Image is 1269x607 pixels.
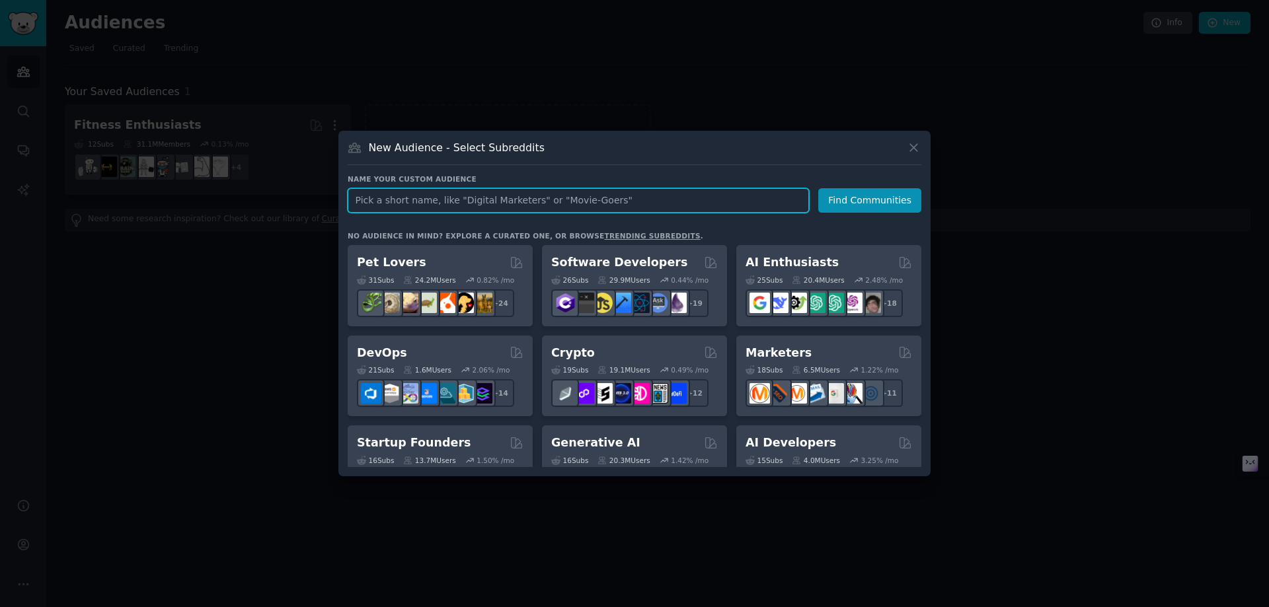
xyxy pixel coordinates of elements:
[750,383,770,404] img: content_marketing
[348,174,921,184] h3: Name your custom audience
[555,383,576,404] img: ethfinance
[551,254,687,271] h2: Software Developers
[792,275,844,285] div: 20.4M Users
[611,383,631,404] img: web3
[681,379,709,407] div: + 12
[361,383,381,404] img: azuredevops
[875,289,903,317] div: + 18
[597,275,650,285] div: 29.9M Users
[597,365,650,375] div: 19.1M Users
[416,293,437,313] img: turtle
[671,365,709,375] div: 0.49 % /mo
[592,293,613,313] img: learnjavascript
[357,456,394,465] div: 16 Sub s
[379,383,400,404] img: AWS_Certified_Experts
[629,293,650,313] img: reactnative
[348,188,809,213] input: Pick a short name, like "Digital Marketers" or "Movie-Goers"
[648,383,668,404] img: CryptoNews
[746,365,783,375] div: 18 Sub s
[357,275,394,285] div: 31 Sub s
[861,365,899,375] div: 1.22 % /mo
[551,456,588,465] div: 16 Sub s
[486,379,514,407] div: + 14
[805,293,826,313] img: chatgpt_promptDesign
[361,293,381,313] img: herpetology
[472,383,492,404] img: PlatformEngineers
[750,293,770,313] img: GoogleGeminiAI
[824,383,844,404] img: googleads
[824,293,844,313] img: chatgpt_prompts_
[681,289,709,317] div: + 19
[666,383,687,404] img: defi_
[861,456,899,465] div: 3.25 % /mo
[435,383,455,404] img: platformengineering
[398,293,418,313] img: leopardgeckos
[357,365,394,375] div: 21 Sub s
[842,383,863,404] img: MarketingResearch
[477,275,514,285] div: 0.82 % /mo
[453,383,474,404] img: aws_cdk
[574,293,594,313] img: software
[403,275,455,285] div: 24.2M Users
[787,383,807,404] img: AskMarketing
[551,435,640,451] h2: Generative AI
[865,275,903,285] div: 2.48 % /mo
[746,435,836,451] h2: AI Developers
[818,188,921,213] button: Find Communities
[357,435,471,451] h2: Startup Founders
[555,293,576,313] img: csharp
[787,293,807,313] img: AItoolsCatalog
[574,383,594,404] img: 0xPolygon
[768,293,788,313] img: DeepSeek
[357,345,407,361] h2: DevOps
[792,365,840,375] div: 6.5M Users
[875,379,903,407] div: + 11
[666,293,687,313] img: elixir
[403,456,455,465] div: 13.7M Users
[379,293,400,313] img: ballpython
[746,275,783,285] div: 25 Sub s
[671,456,709,465] div: 1.42 % /mo
[861,383,881,404] img: OnlineMarketing
[597,456,650,465] div: 20.3M Users
[592,383,613,404] img: ethstaker
[805,383,826,404] img: Emailmarketing
[486,289,514,317] div: + 24
[611,293,631,313] img: iOSProgramming
[472,293,492,313] img: dogbreed
[398,383,418,404] img: Docker_DevOps
[551,365,588,375] div: 19 Sub s
[435,293,455,313] img: cockatiel
[671,275,709,285] div: 0.44 % /mo
[768,383,788,404] img: bigseo
[551,345,595,361] h2: Crypto
[746,456,783,465] div: 15 Sub s
[369,141,545,155] h3: New Audience - Select Subreddits
[453,293,474,313] img: PetAdvice
[477,456,514,465] div: 1.50 % /mo
[416,383,437,404] img: DevOpsLinks
[629,383,650,404] img: defiblockchain
[604,232,700,240] a: trending subreddits
[842,293,863,313] img: OpenAIDev
[357,254,426,271] h2: Pet Lovers
[473,365,510,375] div: 2.06 % /mo
[648,293,668,313] img: AskComputerScience
[746,254,839,271] h2: AI Enthusiasts
[551,275,588,285] div: 26 Sub s
[403,365,451,375] div: 1.6M Users
[348,231,703,240] div: No audience in mind? Explore a curated one, or browse .
[861,293,881,313] img: ArtificalIntelligence
[792,456,840,465] div: 4.0M Users
[746,345,812,361] h2: Marketers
